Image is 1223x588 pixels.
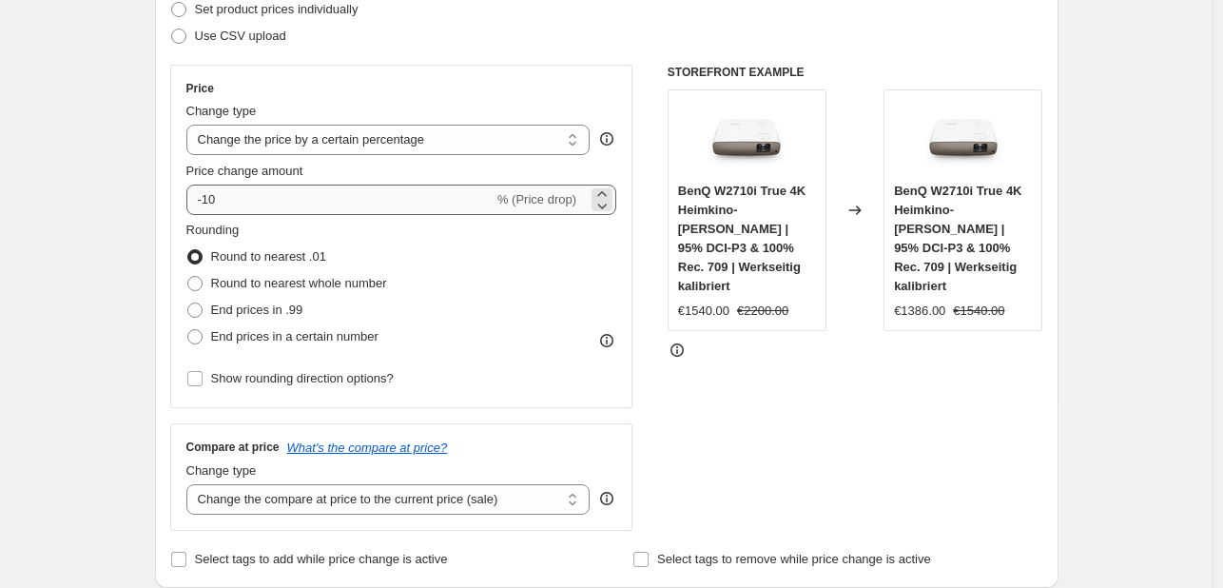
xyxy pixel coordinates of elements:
[737,302,788,321] strike: €2200.00
[597,129,616,148] div: help
[287,441,448,455] button: What's the compare at price?
[195,552,448,566] span: Select tags to add while price change is active
[211,329,379,343] span: End prices in a certain number
[678,302,729,321] div: €1540.00
[668,65,1043,80] h6: STOREFRONT EXAMPLE
[186,185,494,215] input: -15
[709,100,785,176] img: 41yD2sL5IcL_80x.jpg
[597,489,616,508] div: help
[186,440,280,455] h3: Compare at price
[195,29,286,43] span: Use CSV upload
[894,184,1021,293] span: BenQ W2710i True 4K Heimkino-[PERSON_NAME] | 95% DCI-P3 & 100% Rec. 709 | Werkseitig kalibriert
[657,552,931,566] span: Select tags to remove while price change is active
[894,302,945,321] div: €1386.00
[186,104,257,118] span: Change type
[925,100,1001,176] img: 41yD2sL5IcL_80x.jpg
[678,184,806,293] span: BenQ W2710i True 4K Heimkino-[PERSON_NAME] | 95% DCI-P3 & 100% Rec. 709 | Werkseitig kalibriert
[186,223,240,237] span: Rounding
[211,249,326,264] span: Round to nearest .01
[497,192,576,206] span: % (Price drop)
[953,302,1004,321] strike: €1540.00
[186,164,303,178] span: Price change amount
[186,463,257,478] span: Change type
[186,81,214,96] h3: Price
[211,276,387,290] span: Round to nearest whole number
[195,2,359,16] span: Set product prices individually
[211,371,394,385] span: Show rounding direction options?
[211,303,303,317] span: End prices in .99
